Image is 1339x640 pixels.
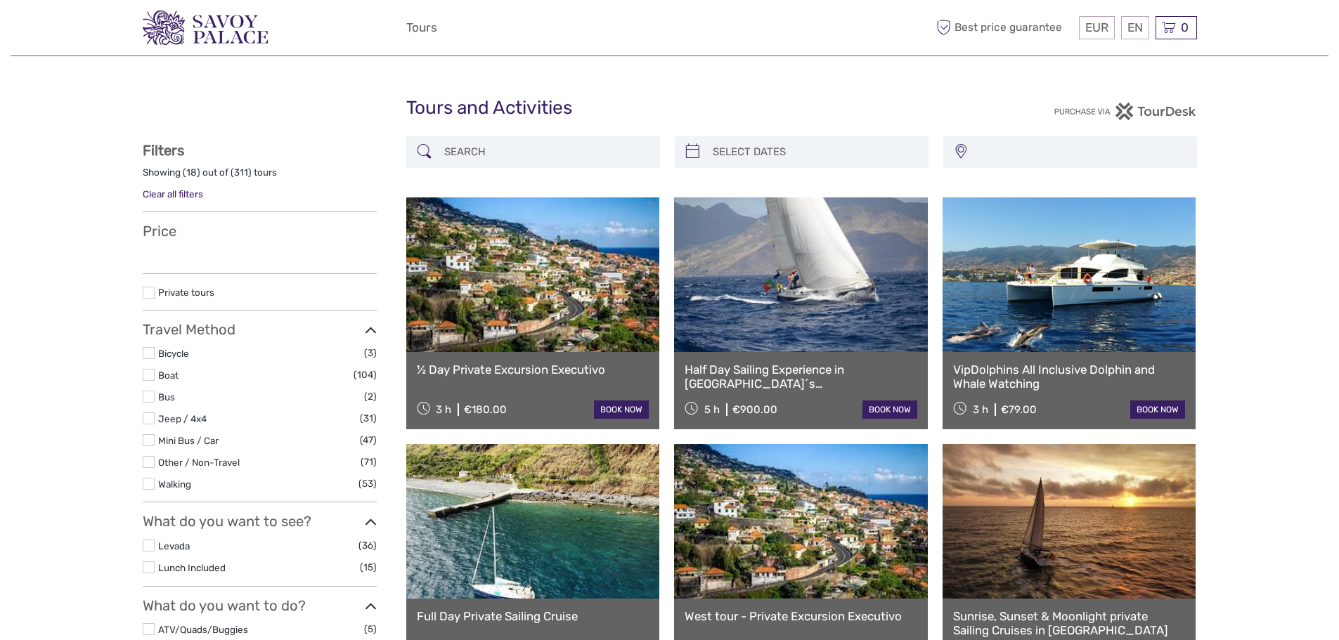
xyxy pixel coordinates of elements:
div: Showing ( ) out of ( ) tours [143,166,377,188]
a: Full Day Private Sailing Cruise [417,609,649,623]
span: (3) [364,345,377,361]
span: (36) [358,537,377,554]
a: Half Day Sailing Experience in [GEOGRAPHIC_DATA]´s [GEOGRAPHIC_DATA] [685,363,917,391]
a: Sunrise, Sunset & Moonlight private Sailing Cruises in [GEOGRAPHIC_DATA] [953,609,1186,638]
a: book now [862,400,917,419]
div: EN [1121,16,1149,39]
a: Tours [406,18,437,38]
div: €79.00 [1001,403,1037,416]
a: Bus [158,391,175,403]
a: Clear all filters [143,188,203,200]
a: Mini Bus / Car [158,435,219,446]
a: Private tours [158,287,214,298]
span: (71) [361,454,377,470]
span: (31) [360,410,377,426]
span: (53) [358,476,377,492]
strong: Filters [143,142,184,159]
a: Bicycle [158,348,189,359]
div: €180.00 [464,403,507,416]
input: SELECT DATES [707,140,921,164]
a: ½ Day Private Excursion Executivo [417,363,649,377]
a: book now [1130,400,1185,419]
h1: Tours and Activities [406,97,933,119]
h3: Price [143,223,377,240]
a: Levada [158,540,190,551]
a: Other / Non-Travel [158,457,240,468]
span: (5) [364,621,377,637]
img: 3279-876b4492-ee62-4c61-8ef8-acb0a8f63b96_logo_small.png [143,11,268,45]
input: SEARCH [439,140,653,164]
a: Walking [158,478,191,490]
span: 5 h [704,403,720,416]
span: Best price guarantee [933,16,1075,39]
img: PurchaseViaTourDesk.png [1054,103,1196,120]
a: VipDolphins All Inclusive Dolphin and Whale Watching [953,363,1186,391]
a: West tour - Private Excursion Executivo [685,609,917,623]
span: 3 h [436,403,451,416]
span: EUR [1085,20,1108,34]
span: (2) [364,388,377,405]
a: Boat [158,370,179,381]
span: (15) [360,559,377,575]
div: €900.00 [732,403,777,416]
h3: What do you want to see? [143,513,377,530]
h3: What do you want to do? [143,597,377,614]
span: 3 h [973,403,988,416]
span: 0 [1179,20,1191,34]
span: (47) [360,432,377,448]
a: Jeep / 4x4 [158,413,207,424]
span: (104) [354,367,377,383]
a: Lunch Included [158,562,226,573]
a: ATV/Quads/Buggies [158,624,248,635]
label: 18 [186,166,197,179]
h3: Travel Method [143,321,377,338]
a: book now [594,400,649,419]
label: 311 [234,166,248,179]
